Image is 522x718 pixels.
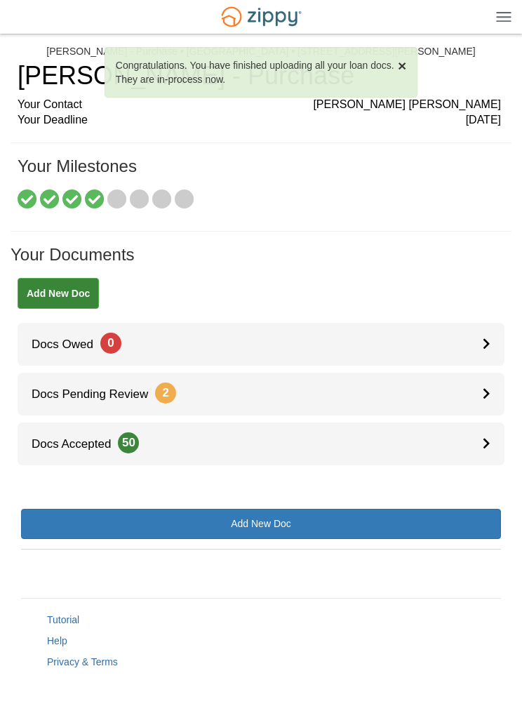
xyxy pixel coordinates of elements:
h1: Your Milestones [18,157,501,190]
div: [PERSON_NAME] - Purchase • [GEOGRAPHIC_DATA] • [STREET_ADDRESS][PERSON_NAME] [46,46,475,58]
div: Your Contact [18,97,501,113]
a: Docs Owed0 [18,323,504,366]
span: 50 [118,432,139,453]
span: 0 [100,333,121,354]
h1: [PERSON_NAME] - Purchase [18,62,501,90]
img: Mobile Dropdown Menu [496,11,511,22]
a: Add New Doc [21,509,501,539]
span: Docs Pending Review [18,387,176,401]
a: Tutorial [47,614,79,625]
button: Close Alert [398,58,406,73]
h1: Your Documents [11,246,511,278]
a: Add New Doc [18,278,99,309]
a: Docs Accepted50 [18,423,504,465]
span: Docs Accepted [18,437,139,451]
a: Privacy & Terms [47,656,118,667]
a: Help [47,635,67,646]
div: Congratulations. You have finished uploading all your loan docs. They are in-process now. [105,47,417,98]
div: Your Deadline [18,112,501,128]
span: [PERSON_NAME] [PERSON_NAME] [313,97,501,113]
a: Docs Pending Review2 [18,373,504,415]
span: [DATE] [466,112,501,128]
span: Docs Owed [18,338,121,351]
span: 2 [155,383,176,404]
